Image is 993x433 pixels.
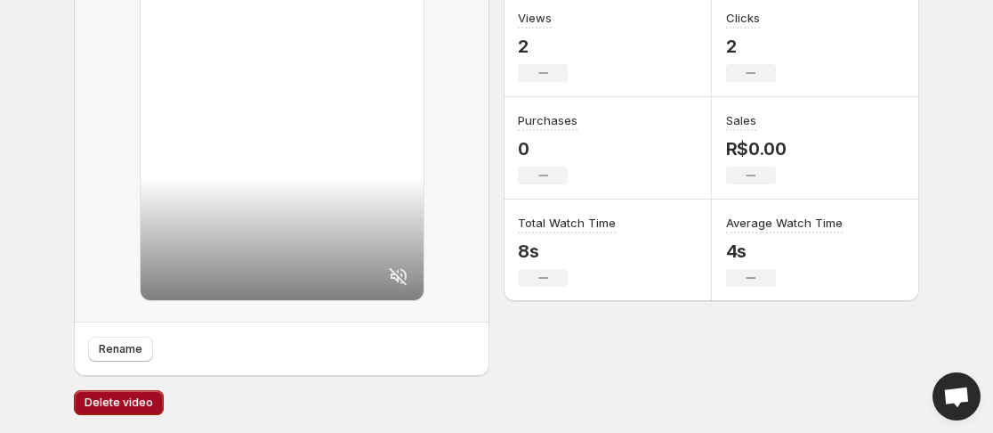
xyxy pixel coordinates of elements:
p: 2 [726,36,776,57]
p: R$0.00 [726,138,787,159]
span: Delete video [85,396,153,410]
button: Delete video [74,390,164,415]
h3: Purchases [518,111,577,129]
span: Rename [99,342,142,356]
p: 0 [518,138,577,159]
p: 8s [518,241,616,262]
h3: Clicks [726,9,760,27]
a: Open chat [932,372,981,421]
button: Rename [88,337,153,362]
h3: Average Watch Time [726,214,843,232]
h3: Sales [726,111,756,129]
h3: Total Watch Time [518,214,616,232]
p: 2 [518,36,568,57]
h3: Views [518,9,552,27]
p: 4s [726,241,843,262]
